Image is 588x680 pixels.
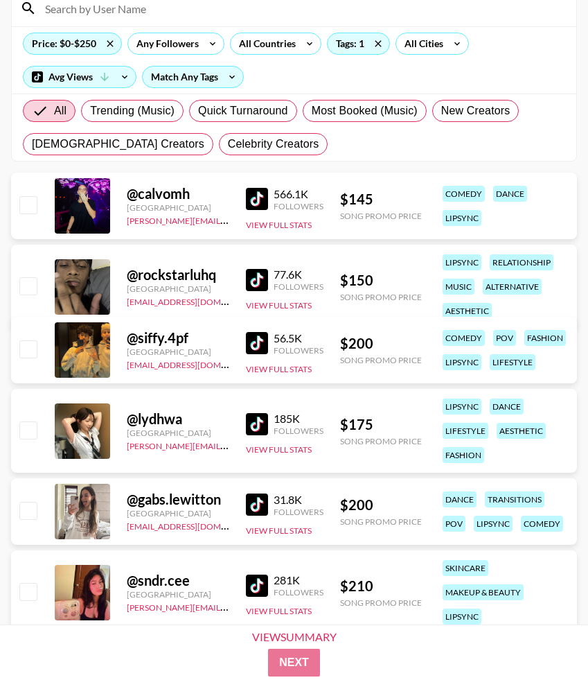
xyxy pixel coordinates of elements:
[340,292,422,302] div: Song Promo Price
[128,33,202,54] div: Any Followers
[198,103,288,119] span: Quick Turnaround
[24,67,136,87] div: Avg Views
[340,577,422,595] div: $ 210
[396,33,446,54] div: All Cities
[519,611,571,663] iframe: Drift Widget Chat Controller
[474,516,513,532] div: lipsync
[490,254,553,270] div: relationship
[493,330,516,346] div: pov
[127,202,229,213] div: [GEOGRAPHIC_DATA]
[246,300,312,311] button: View Full Stats
[443,279,474,295] div: music
[443,491,476,507] div: dance
[268,649,320,677] button: Next
[127,347,229,357] div: [GEOGRAPHIC_DATA]
[127,518,266,532] a: [EMAIL_ADDRESS][DOMAIN_NAME]
[497,423,546,439] div: aesthetic
[443,254,481,270] div: lipsync
[443,609,481,625] div: lipsync
[246,413,268,435] img: TikTok
[443,516,465,532] div: pov
[127,294,266,307] a: [EMAIL_ADDRESS][DOMAIN_NAME]
[127,491,229,508] div: @ gabs.lewitton
[490,354,535,370] div: lifestyle
[443,423,488,439] div: lifestyle
[32,136,204,152] span: [DEMOGRAPHIC_DATA] Creators
[246,269,268,291] img: TikTok
[127,508,229,518] div: [GEOGRAPHIC_DATA]
[312,103,418,119] span: Most Booked (Music)
[246,188,268,210] img: TikTok
[443,560,488,576] div: skincare
[90,103,175,119] span: Trending (Music)
[274,507,323,517] div: Followers
[127,357,266,370] a: [EMAIL_ADDRESS][DOMAIN_NAME]
[443,303,492,319] div: aesthetic
[24,33,121,54] div: Price: $0-$250
[240,631,348,643] div: View Summary
[274,345,323,356] div: Followers
[246,332,268,354] img: TikTok
[127,410,229,428] div: @ lydhwa
[127,213,398,226] a: [PERSON_NAME][EMAIL_ADDRESS][PERSON_NAME][DOMAIN_NAME]
[274,587,323,598] div: Followers
[274,412,323,426] div: 185K
[443,447,484,463] div: fashion
[521,516,563,532] div: comedy
[274,201,323,211] div: Followers
[443,210,481,226] div: lipsync
[127,266,229,284] div: @ rockstarluhq
[143,67,243,87] div: Match Any Tags
[246,444,312,455] button: View Full Stats
[340,496,422,514] div: $ 200
[274,281,323,292] div: Followers
[524,330,566,346] div: fashion
[483,279,542,295] div: alternative
[340,211,422,221] div: Song Promo Price
[274,268,323,281] div: 77.6K
[127,284,229,294] div: [GEOGRAPHIC_DATA]
[340,436,422,446] div: Song Promo Price
[340,335,422,352] div: $ 200
[490,399,524,415] div: dance
[246,606,312,616] button: View Full Stats
[441,103,510,119] span: New Creators
[340,191,422,208] div: $ 145
[54,103,66,119] span: All
[274,573,323,587] div: 281K
[340,598,422,608] div: Song Promo Price
[340,272,422,289] div: $ 150
[127,329,229,347] div: @ siffy.4pf
[127,428,229,438] div: [GEOGRAPHIC_DATA]
[443,354,481,370] div: lipsync
[443,584,524,600] div: makeup & beauty
[127,572,229,589] div: @ sndr.cee
[443,186,485,202] div: comedy
[127,438,332,451] a: [PERSON_NAME][EMAIL_ADDRESS][DOMAIN_NAME]
[274,331,323,345] div: 56.5K
[340,416,422,433] div: $ 175
[231,33,299,54] div: All Countries
[340,355,422,365] div: Song Promo Price
[127,600,332,613] a: [PERSON_NAME][EMAIL_ADDRESS][DOMAIN_NAME]
[485,491,544,507] div: transitions
[328,33,389,54] div: Tags: 1
[246,575,268,597] img: TikTok
[246,494,268,516] img: TikTok
[246,364,312,374] button: View Full Stats
[443,330,485,346] div: comedy
[246,220,312,230] button: View Full Stats
[274,426,323,436] div: Followers
[274,187,323,201] div: 566.1K
[340,516,422,527] div: Song Promo Price
[274,493,323,507] div: 31.8K
[493,186,527,202] div: dance
[443,399,481,415] div: lipsync
[127,589,229,600] div: [GEOGRAPHIC_DATA]
[127,185,229,202] div: @ calvomh
[246,525,312,536] button: View Full Stats
[228,136,319,152] span: Celebrity Creators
